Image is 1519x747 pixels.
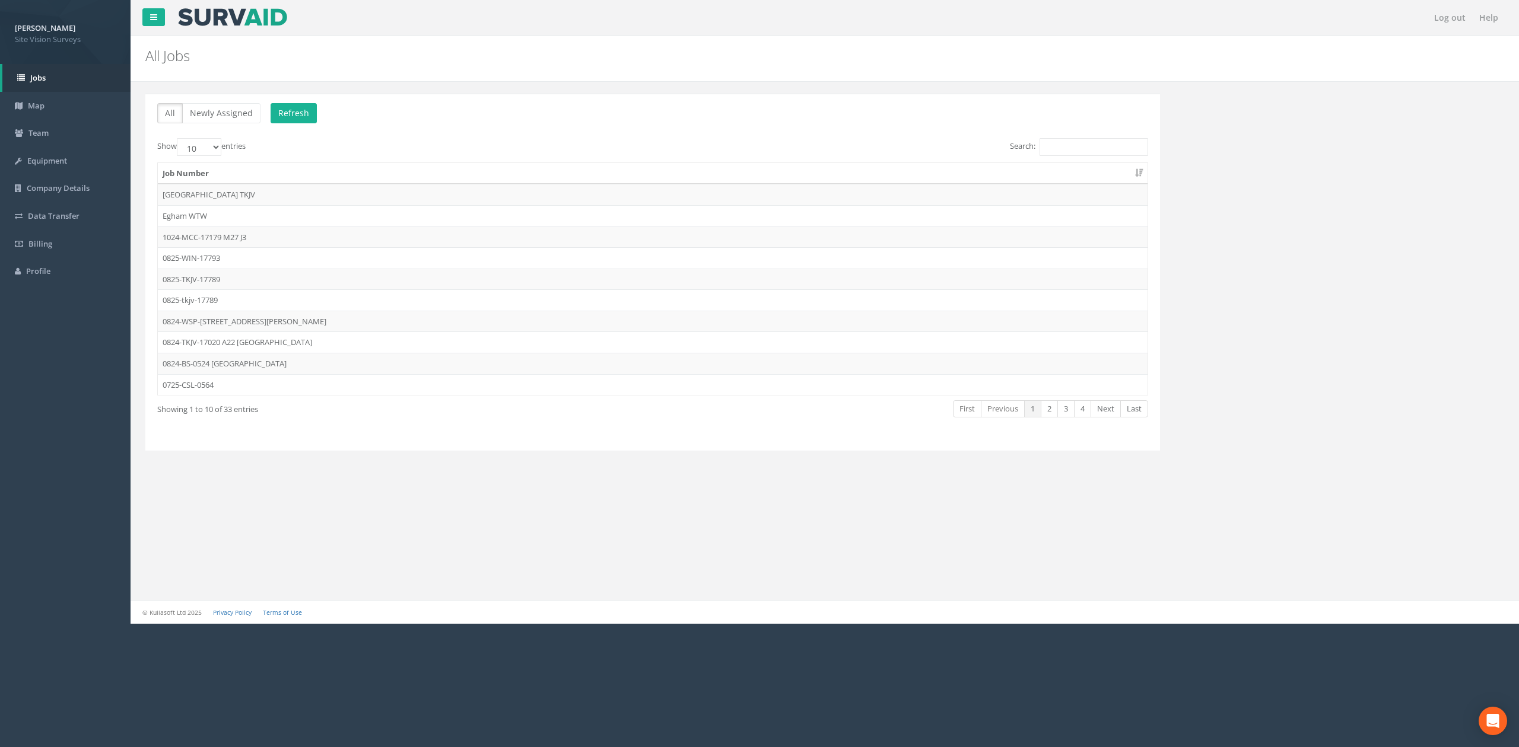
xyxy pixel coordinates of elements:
[1010,138,1148,156] label: Search:
[15,23,75,33] strong: [PERSON_NAME]
[1074,400,1091,417] a: 4
[158,374,1148,395] td: 0725-CSL-0564
[157,103,183,123] button: All
[26,266,50,276] span: Profile
[158,353,1148,374] td: 0824-BS-0524 [GEOGRAPHIC_DATA]
[158,269,1148,290] td: 0825-TKJV-17789
[15,34,116,45] span: Site Vision Surveys
[30,72,46,83] span: Jobs
[28,238,52,249] span: Billing
[142,608,202,617] small: © Kullasoft Ltd 2025
[27,155,67,166] span: Equipment
[271,103,317,123] button: Refresh
[1479,707,1507,735] div: Open Intercom Messenger
[15,20,116,44] a: [PERSON_NAME] Site Vision Surveys
[2,64,131,92] a: Jobs
[158,311,1148,332] td: 0824-WSP-[STREET_ADDRESS][PERSON_NAME]
[157,138,246,156] label: Show entries
[158,163,1148,184] th: Job Number: activate to sort column ascending
[263,608,302,617] a: Terms of Use
[953,400,981,417] a: First
[27,183,90,193] span: Company Details
[158,226,1148,248] td: 1024-MCC-17179 M27 J3
[1024,400,1041,417] a: 1
[28,127,49,138] span: Team
[1091,400,1121,417] a: Next
[1120,400,1148,417] a: Last
[1057,400,1075,417] a: 3
[213,608,252,617] a: Privacy Policy
[177,138,221,156] select: Showentries
[158,205,1148,226] td: Egham WTW
[158,184,1148,205] td: [GEOGRAPHIC_DATA] TKJV
[182,103,260,123] button: Newly Assigned
[28,210,80,221] span: Data Transfer
[1041,400,1058,417] a: 2
[981,400,1025,417] a: Previous
[158,331,1148,353] td: 0824-TKJV-17020 A22 [GEOGRAPHIC_DATA]
[158,289,1148,311] td: 0825-tkjv-17789
[158,247,1148,269] td: 0825-WIN-17793
[1040,138,1148,156] input: Search:
[157,399,560,415] div: Showing 1 to 10 of 33 entries
[145,48,1275,63] h2: All Jobs
[28,100,45,111] span: Map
